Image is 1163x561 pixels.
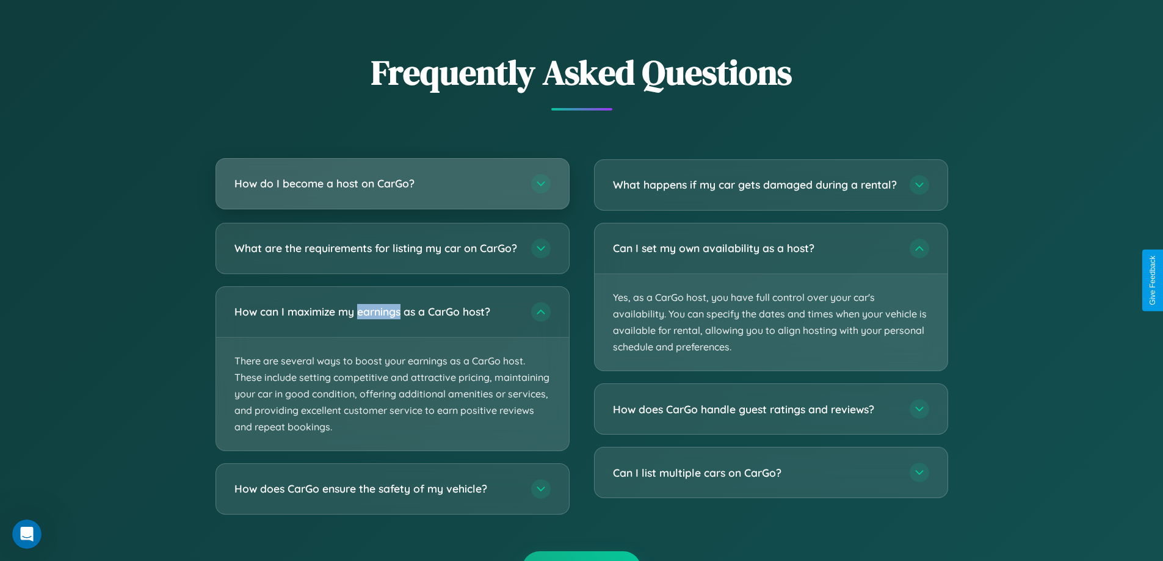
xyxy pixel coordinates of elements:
[1148,256,1157,305] div: Give Feedback
[613,177,897,192] h3: What happens if my car gets damaged during a rental?
[234,304,519,319] h3: How can I maximize my earnings as a CarGo host?
[12,519,42,549] iframe: Intercom live chat
[595,274,947,371] p: Yes, as a CarGo host, you have full control over your car's availability. You can specify the dat...
[216,338,569,451] p: There are several ways to boost your earnings as a CarGo host. These include setting competitive ...
[613,241,897,256] h3: Can I set my own availability as a host?
[613,402,897,417] h3: How does CarGo handle guest ratings and reviews?
[234,482,519,497] h3: How does CarGo ensure the safety of my vehicle?
[234,176,519,191] h3: How do I become a host on CarGo?
[613,465,897,480] h3: Can I list multiple cars on CarGo?
[216,49,948,96] h2: Frequently Asked Questions
[234,241,519,256] h3: What are the requirements for listing my car on CarGo?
